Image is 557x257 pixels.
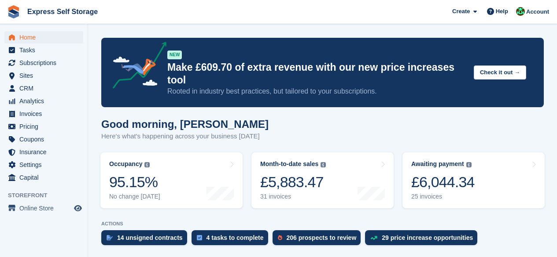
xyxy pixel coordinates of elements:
a: Preview store [73,203,83,214]
div: Occupancy [109,160,142,168]
img: icon-info-grey-7440780725fd019a000dd9b08b2336e03edf1995a4989e88bcd33f0948082b44.svg [321,162,326,167]
span: Analytics [19,95,72,107]
a: menu [4,120,83,133]
a: menu [4,82,83,94]
div: £5,883.47 [260,173,326,191]
p: Make £609.70 of extra revenue with our new price increases tool [167,61,467,87]
a: menu [4,69,83,82]
a: menu [4,159,83,171]
div: NEW [167,51,182,59]
a: 206 prospects to review [273,230,365,250]
img: contract_signature_icon-13c848040528278c33f63329250d36e43548de30e8caae1d1a13099fd9432cc5.svg [107,235,113,240]
span: Coupons [19,133,72,145]
div: 95.15% [109,173,160,191]
div: Awaiting payment [411,160,464,168]
img: price-adjustments-announcement-icon-8257ccfd72463d97f412b2fc003d46551f7dbcb40ab6d574587a9cd5c0d94... [105,42,167,92]
a: menu [4,133,83,145]
span: Account [526,7,549,16]
a: 29 price increase opportunities [365,230,482,250]
span: Invoices [19,108,72,120]
span: Tasks [19,44,72,56]
span: Capital [19,171,72,184]
a: 4 tasks to complete [192,230,273,250]
div: 14 unsigned contracts [117,234,183,241]
img: icon-info-grey-7440780725fd019a000dd9b08b2336e03edf1995a4989e88bcd33f0948082b44.svg [144,162,150,167]
p: ACTIONS [101,221,544,227]
button: Check it out → [474,65,526,80]
span: Settings [19,159,72,171]
div: 31 invoices [260,193,326,200]
span: Pricing [19,120,72,133]
span: Sites [19,69,72,82]
span: Storefront [8,191,88,200]
h1: Good morning, [PERSON_NAME] [101,118,269,130]
img: stora-icon-8386f47178a22dfd0bd8f6a31ec36ba5ce8667c1dd55bd0f319d3a0aa187defe.svg [7,5,20,18]
a: 14 unsigned contracts [101,230,192,250]
p: Rooted in industry best practices, but tailored to your subscriptions. [167,87,467,96]
a: menu [4,146,83,158]
img: prospect-51fa495bee0391a8d652442698ab0144808aea92771e9ea1ae160a38d050c398.svg [278,235,282,240]
a: menu [4,44,83,56]
span: Create [452,7,470,16]
img: Shakiyra Davis [516,7,525,16]
a: Awaiting payment £6,044.34 25 invoices [402,152,545,208]
a: menu [4,31,83,43]
span: Online Store [19,202,72,214]
a: menu [4,57,83,69]
span: Help [496,7,508,16]
img: price_increase_opportunities-93ffe204e8149a01c8c9dc8f82e8f89637d9d84a8eef4429ea346261dce0b2c0.svg [370,236,377,240]
a: menu [4,171,83,184]
div: 206 prospects to review [287,234,357,241]
a: menu [4,95,83,107]
a: Occupancy 95.15% No change [DATE] [100,152,243,208]
div: 25 invoices [411,193,475,200]
div: 4 tasks to complete [207,234,264,241]
img: icon-info-grey-7440780725fd019a000dd9b08b2336e03edf1995a4989e88bcd33f0948082b44.svg [466,162,472,167]
span: Insurance [19,146,72,158]
div: £6,044.34 [411,173,475,191]
img: task-75834270c22a3079a89374b754ae025e5fb1db73e45f91037f5363f120a921f8.svg [197,235,202,240]
a: menu [4,108,83,120]
span: Home [19,31,72,43]
a: Month-to-date sales £5,883.47 31 invoices [251,152,394,208]
div: No change [DATE] [109,193,160,200]
span: CRM [19,82,72,94]
div: 29 price increase opportunities [382,234,473,241]
span: Subscriptions [19,57,72,69]
p: Here's what's happening across your business [DATE] [101,131,269,141]
a: menu [4,202,83,214]
div: Month-to-date sales [260,160,318,168]
a: Express Self Storage [24,4,101,19]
